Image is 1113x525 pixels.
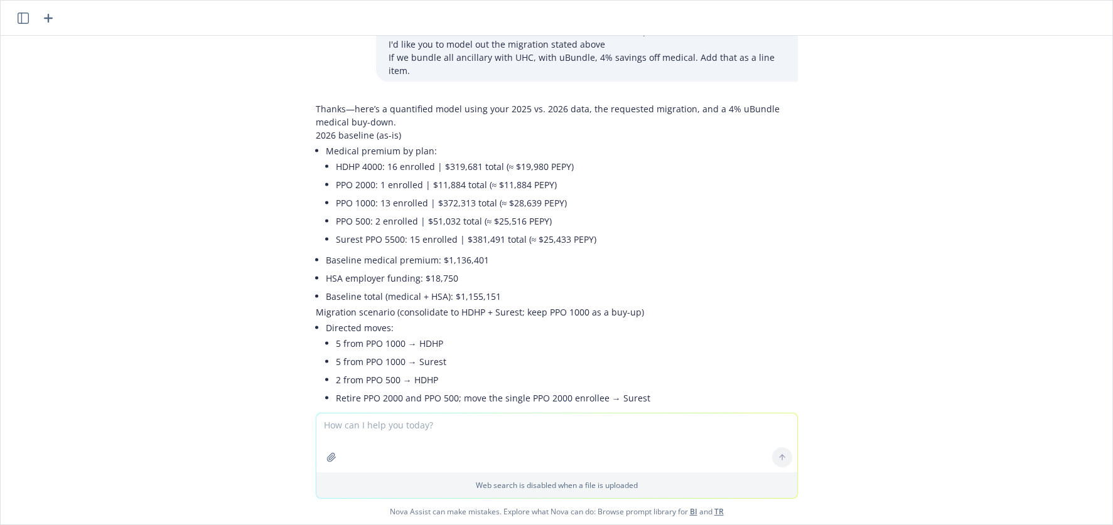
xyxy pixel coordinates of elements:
li: 2 from PPO 500 → HDHP [336,370,798,388]
li: PPO 500: 2 enrolled | $51,032 total (≈ $25,516 PEPY) [336,211,798,230]
a: TR [714,506,724,517]
p: I'd like you to model out the migration stated above [389,37,785,50]
p: 2026 baseline (as-is) [316,128,798,141]
li: Retire PPO 2000 and PPO 500; move the single PPO 2000 enrollee → Surest [336,388,798,406]
li: HDHP 4000: 16 enrolled | $319,681 total (≈ $19,980 PEPY) [336,157,798,175]
li: Resulting enrollment and medical premium: [326,409,798,482]
p: Thanks—here’s a quantified model using your 2025 vs. 2026 data, the requested migration, and a 4%... [316,102,798,128]
li: Baseline total (medical + HSA): $1,155,151 [326,287,798,305]
li: 5 from PPO 1000 → HDHP [336,334,798,352]
a: BI [690,506,697,517]
li: PPO 1000: 13 enrolled | $372,313 total (≈ $28,639 PEPY) [336,193,798,211]
span: Nova Assist can make mistakes. Explore what Nova can do: Browse prompt library for and [6,499,1107,524]
li: Medical premium by plan: [326,141,798,250]
li: Surest PPO 5500: 15 enrolled | $381,491 total (≈ $25,433 PEPY) [336,230,798,248]
p: If we bundle all ancillary with UHC, with uBundle, 4% savings off medical. Add that as a line item. [389,50,785,77]
li: 5 from PPO 1000 → Surest [336,352,798,370]
p: Web search is disabled when a file is uploaded [324,480,790,491]
li: Baseline medical premium: $1,136,401 [326,250,798,268]
li: PPO 2000: 1 enrolled | $11,884 total (≈ $11,884 PEPY) [336,175,798,193]
li: HSA employer funding: $18,750 [326,268,798,287]
p: Migration scenario (consolidate to HDHP + Surest; keep PPO 1000 as a buy-up) [316,305,798,318]
li: Directed moves: [326,318,798,409]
